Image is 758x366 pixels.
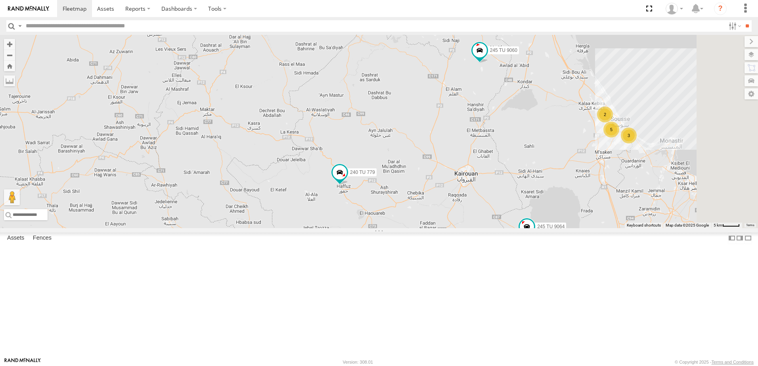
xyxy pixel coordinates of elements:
div: Nejah Benkhalifa [663,3,686,15]
button: Zoom Home [4,61,15,71]
div: Version: 308.01 [343,360,373,364]
button: Keyboard shortcuts [627,223,661,228]
div: 5 [603,122,619,137]
button: Zoom out [4,50,15,61]
label: Map Settings [745,88,758,99]
img: rand-logo.svg [8,6,49,11]
button: Map Scale: 5 km per 40 pixels [711,223,742,228]
span: 5 km [714,223,722,227]
a: Terms and Conditions [712,360,754,364]
label: Dock Summary Table to the Right [736,233,744,244]
span: 245 TU 9060 [490,48,517,53]
i: ? [714,2,727,15]
button: Zoom in [4,39,15,50]
label: Measure [4,75,15,86]
div: 3 [621,128,637,143]
label: Dock Summary Table to the Left [728,233,736,244]
a: Terms (opens in new tab) [746,224,754,227]
span: 245 TU 9064 [537,224,565,229]
div: 2 [597,107,613,122]
button: Drag Pegman onto the map to open Street View [4,189,20,205]
label: Hide Summary Table [744,233,752,244]
label: Search Filter Options [725,20,743,32]
label: Search Query [17,20,23,32]
a: Visit our Website [4,358,41,366]
span: Map data ©2025 Google [666,223,709,227]
div: © Copyright 2025 - [675,360,754,364]
span: 240 TU 779 [350,170,375,175]
label: Fences [29,233,56,244]
label: Assets [3,233,28,244]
